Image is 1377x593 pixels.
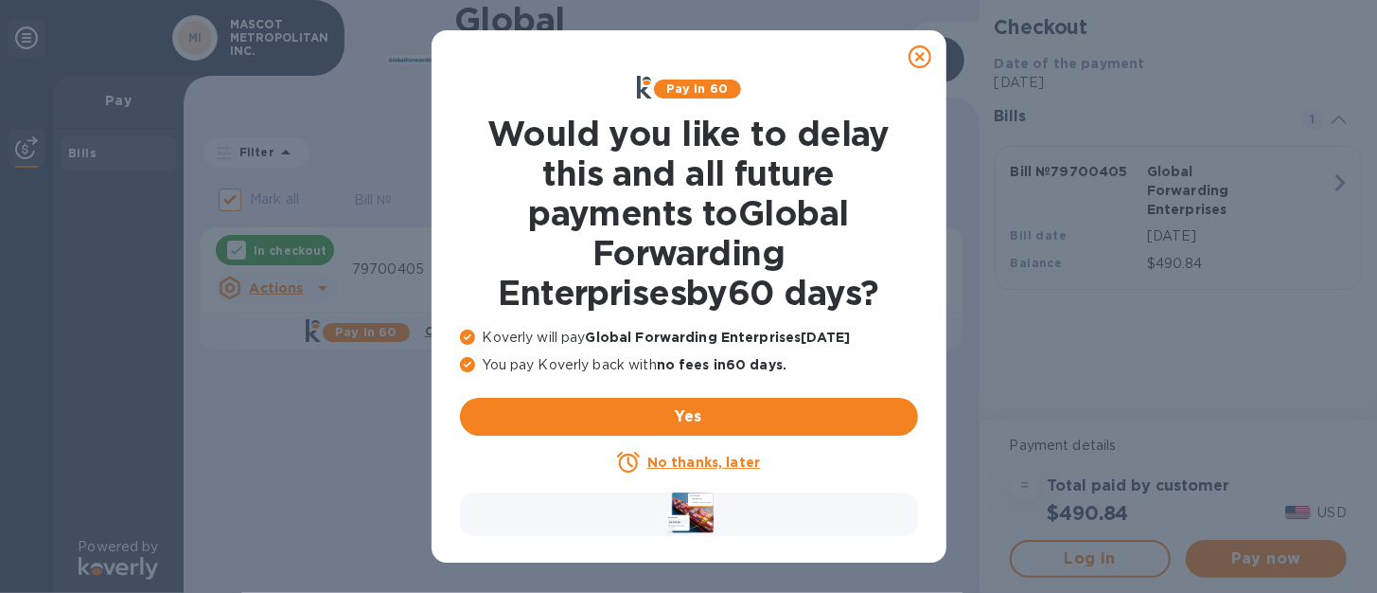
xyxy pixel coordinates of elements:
b: Global Forwarding Enterprises [DATE] [586,330,851,345]
p: Koverly will pay [460,328,918,348]
p: You pay Koverly back with [460,355,918,375]
b: no fees in 60 days . [657,357,786,372]
button: Yes [460,398,918,436]
span: Yes [475,405,903,428]
h1: Would you like to delay this and all future payments to Global Forwarding Enterprises by 60 days ? [460,114,918,313]
b: Pay in 60 [666,81,728,96]
u: No thanks, later [647,455,760,470]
